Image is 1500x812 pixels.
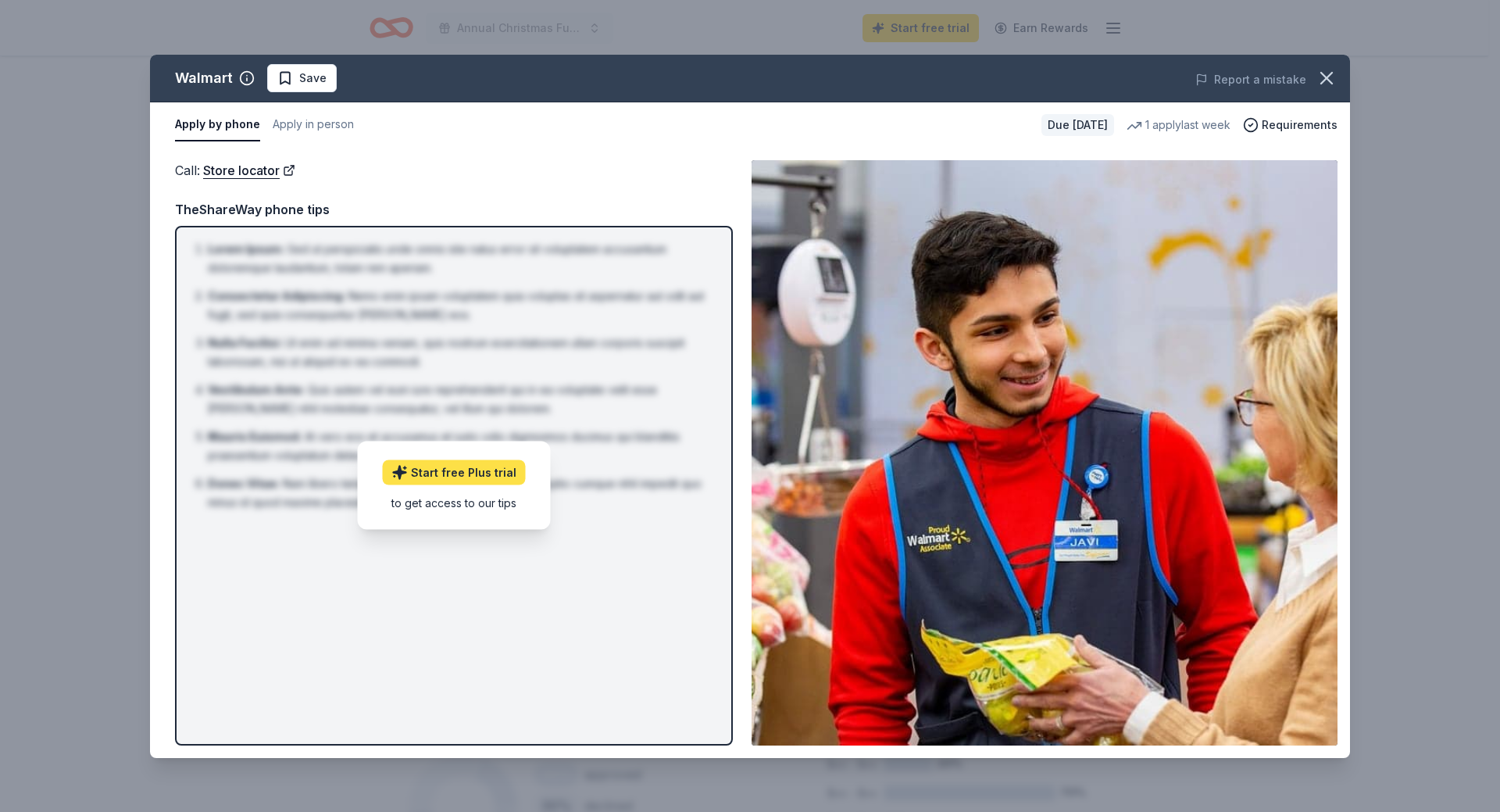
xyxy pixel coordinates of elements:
[203,160,295,181] a: Store locator
[273,109,354,141] button: Apply in person
[208,240,709,277] li: Sed ut perspiciatis unde omnis iste natus error sit voluptatem accusantium doloremque laudantium,...
[208,242,284,256] span: Lorem Ipsum :
[1243,116,1337,134] button: Requirements
[208,430,302,443] span: Mauris Euismod :
[299,69,327,88] span: Save
[175,160,733,181] div: Call :
[208,287,709,324] li: Nemo enim ipsam voluptatem quia voluptas sit aspernatur aut odit aut fugit, sed quia consequuntur...
[175,66,233,91] div: Walmart
[1041,114,1114,136] div: Due [DATE]
[175,109,260,141] button: Apply by phone
[1262,116,1337,134] span: Requirements
[208,336,282,349] span: Nulla Facilisi :
[175,199,733,220] div: TheShareWay phone tips
[208,474,709,512] li: Nam libero tempore, cum soluta nobis est eligendi optio cumque nihil impedit quo minus id quod ma...
[383,460,526,485] a: Start free Plus trial
[208,289,345,302] span: Consectetur Adipiscing :
[752,160,1337,746] img: Image for Walmart
[1195,70,1306,89] button: Report a mistake
[1127,116,1230,134] div: 1 apply last week
[267,64,337,92] button: Save
[208,477,280,490] span: Donec Vitae :
[208,381,709,418] li: Quis autem vel eum iure reprehenderit qui in ea voluptate velit esse [PERSON_NAME] nihil molestia...
[208,383,305,396] span: Vestibulum Ante :
[383,495,526,511] div: to get access to our tips
[208,334,709,371] li: Ut enim ad minima veniam, quis nostrum exercitationem ullam corporis suscipit laboriosam, nisi ut...
[208,427,709,465] li: At vero eos et accusamus et iusto odio dignissimos ducimus qui blanditiis praesentium voluptatum ...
